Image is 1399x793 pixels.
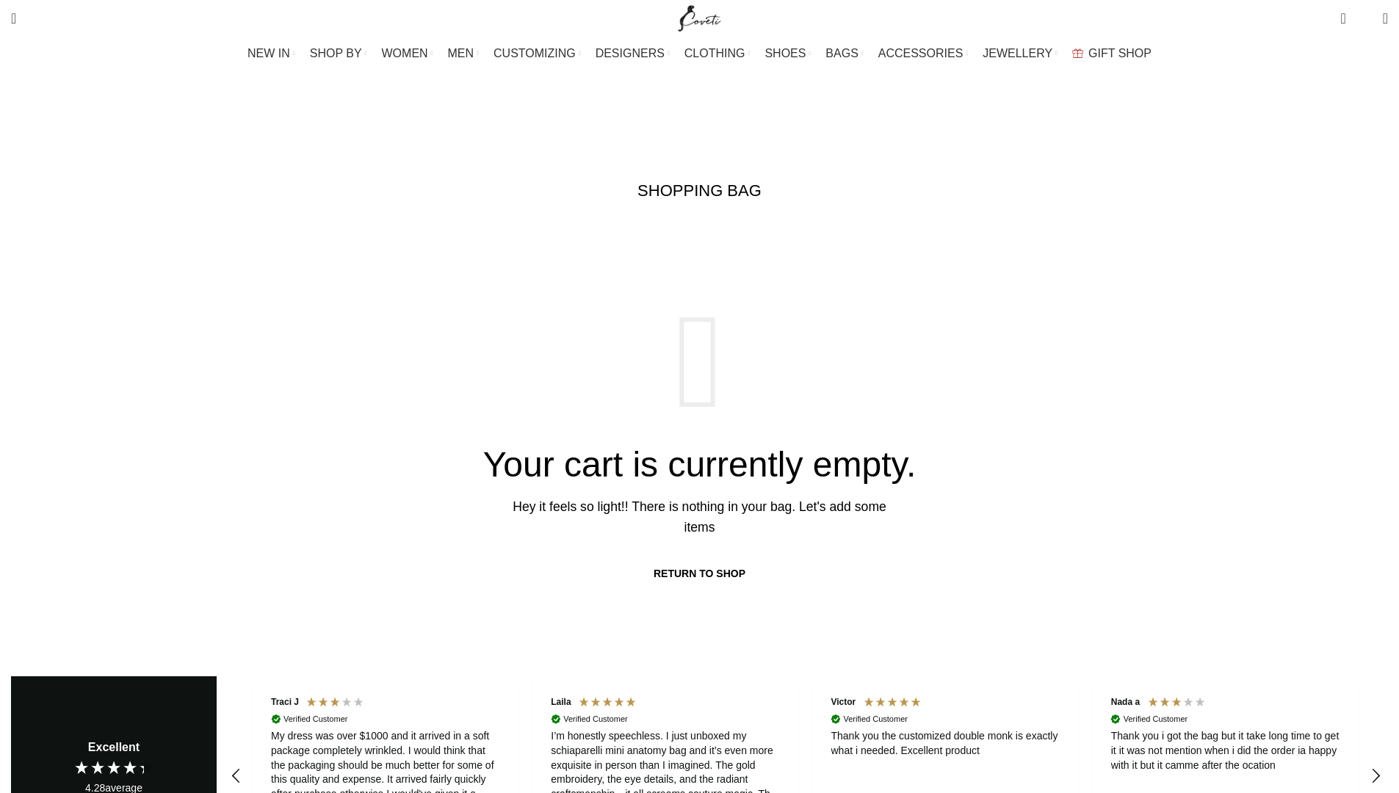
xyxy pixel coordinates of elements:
span: WOMEN [382,46,428,60]
div: My Wishlist [1357,4,1372,33]
span: 0 [1342,7,1353,18]
div: 3 Stars [1147,696,1210,711]
a: MEN [448,39,479,68]
span: Order complete [763,84,915,110]
span: JEWELLERY [983,46,1052,60]
a: NEW IN [247,39,295,68]
a: BAGS [825,39,863,68]
span: GIFT SHOP [1088,46,1152,60]
a: SHOES [764,39,811,68]
img: GiftBag [1072,48,1083,58]
div: Excellent [88,739,140,756]
div: Hey it feels so light!! There is nothing in your bag. Let's add some items [503,496,896,537]
span: DESIGNERS [596,46,665,60]
div: Victor [831,696,856,709]
span: ACCESSORIES [878,46,964,60]
a: Shopping cart [485,84,618,110]
div: Traci J [271,696,299,709]
span: Checkout [645,88,735,106]
a: Return to shop [633,557,766,592]
div: Nada a [1111,696,1140,709]
span: SHOP BY [310,46,362,60]
span: CUSTOMIZING [494,46,576,60]
a: DESIGNERS [596,39,670,68]
div: Thank you i got the bag but it take long time to get it it was not mention when i did the order i... [1111,729,1341,772]
div: 5 Stars [578,696,640,711]
p: Your cart is currently empty. [11,294,1388,485]
div: Thank you the customized double monk is exactly what i needed. Excellent product [831,729,1061,758]
span: Shopping cart [485,88,618,106]
span: SHOES [764,46,806,60]
a: JEWELLERY [983,39,1058,68]
a: GIFT SHOP [1072,39,1152,68]
a: 0 [1333,4,1353,33]
span: 0 [1360,15,1371,26]
a: CUSTOMIZING [494,39,581,68]
span: BAGS [825,46,858,60]
div: Verified Customer [563,714,627,725]
a: Site logo [675,11,724,23]
a: ACCESSORIES [878,39,969,68]
div: Verified Customer [283,714,347,725]
span: NEW IN [247,46,290,60]
div: Verified Customer [844,714,908,725]
div: Verified Customer [1124,714,1187,725]
span: MEN [448,46,474,60]
div: 5 Stars [863,696,925,711]
div: Main navigation [4,39,1395,68]
div: 3 Stars [306,696,368,711]
a: WOMEN [382,39,433,68]
div: 4.28 Stars [73,759,154,775]
a: Search [4,4,24,33]
a: CLOTHING [684,39,751,68]
span: CLOTHING [684,46,745,60]
a: SHOP BY [310,39,367,68]
div: Laila [551,696,571,709]
a: Checkout [645,84,735,110]
h1: SHOPPING BAG [637,180,762,203]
